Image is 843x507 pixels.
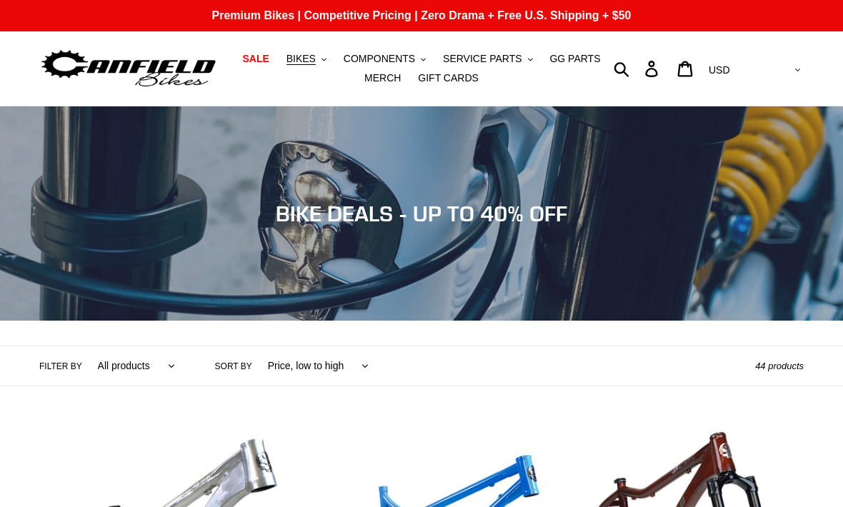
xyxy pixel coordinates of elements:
[411,69,486,88] a: GIFT CARDS
[549,53,600,65] span: GG PARTS
[542,49,607,69] a: GG PARTS
[357,69,408,88] a: MERCH
[364,72,401,84] span: MERCH
[39,46,218,91] img: Canfield Bikes
[286,53,316,65] span: BIKES
[215,360,252,373] label: Sort by
[344,53,415,65] span: COMPONENTS
[443,53,522,65] span: SERVICE PARTS
[276,201,567,226] span: BIKE DEALS - UP TO 40% OFF
[39,360,82,373] label: Filter by
[242,53,269,65] span: SALE
[436,49,539,69] button: SERVICE PARTS
[235,49,276,69] a: SALE
[755,361,804,371] span: 44 products
[418,72,479,84] span: GIFT CARDS
[336,49,433,69] button: COMPONENTS
[279,49,334,69] button: BIKES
